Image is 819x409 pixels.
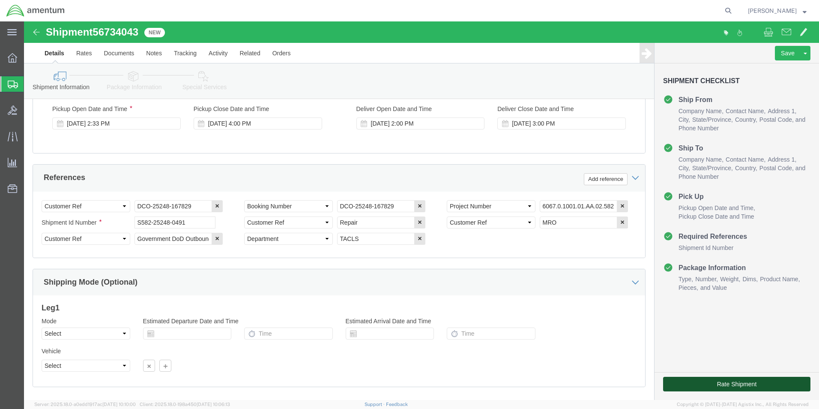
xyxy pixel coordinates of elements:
[747,6,807,16] button: [PERSON_NAME]
[677,401,809,408] span: Copyright © [DATE]-[DATE] Agistix Inc., All Rights Reserved
[197,402,230,407] span: [DATE] 10:06:13
[386,402,408,407] a: Feedback
[24,21,819,400] iframe: FS Legacy Container
[140,402,230,407] span: Client: 2025.18.0-198a450
[748,6,797,15] span: Tm Schreiber
[102,402,136,407] span: [DATE] 10:10:00
[34,402,136,407] span: Server: 2025.18.0-a0edd1917ac
[365,402,386,407] a: Support
[6,4,65,17] img: logo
